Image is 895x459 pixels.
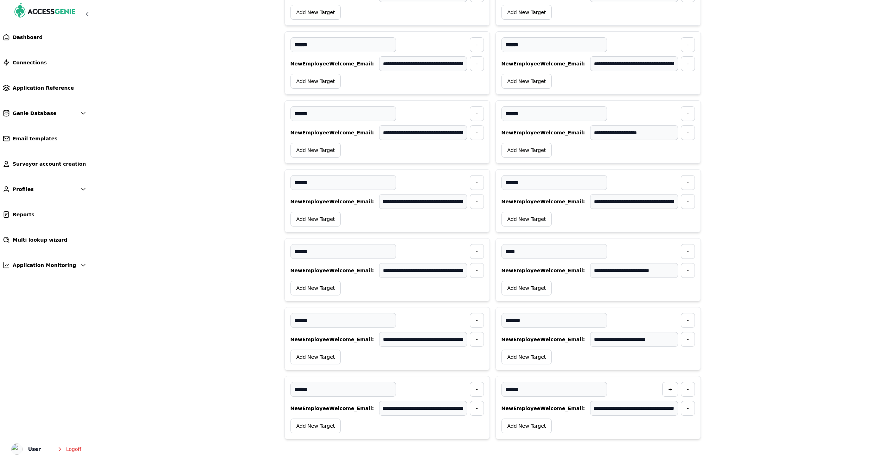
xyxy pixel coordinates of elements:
[66,446,81,453] span: Logoff
[681,401,695,416] button: -
[290,198,374,205] span: NewEmployeeWelcome_Email :
[470,194,484,209] button: -
[687,198,689,205] span: -
[13,59,47,66] span: Connections
[501,405,585,412] span: NewEmployeeWelcome_Email :
[507,353,546,361] span: Add New Target
[687,60,689,67] span: -
[476,386,478,393] span: -
[501,350,552,364] button: Add New Target
[290,143,341,158] button: Add New Target
[290,5,341,20] button: Add New Target
[470,244,484,259] button: -
[687,336,689,343] span: -
[290,212,341,227] button: Add New Target
[501,143,552,158] button: Add New Target
[681,382,695,397] button: -
[470,332,484,347] button: -
[14,3,76,20] img: AccessGenie Logo
[681,37,695,52] button: -
[290,129,374,136] span: NewEmployeeWelcome_Email :
[507,422,546,429] span: Add New Target
[687,405,689,412] span: -
[476,60,478,67] span: -
[501,267,585,274] span: NewEmployeeWelcome_Email :
[13,84,74,91] span: Application Reference
[687,386,689,393] span: -
[476,110,478,117] span: -
[501,60,585,67] span: NewEmployeeWelcome_Email :
[476,336,478,343] span: -
[13,186,34,193] span: Profiles
[687,248,689,255] span: -
[13,262,76,269] span: Application Monitoring
[290,60,374,67] span: NewEmployeeWelcome_Email :
[681,332,695,347] button: -
[681,263,695,278] button: -
[290,74,341,89] button: Add New Target
[687,317,689,324] span: -
[470,37,484,52] button: -
[501,419,552,433] button: Add New Target
[501,212,552,227] button: Add New Target
[470,56,484,71] button: -
[687,267,689,274] span: -
[476,179,478,186] span: -
[507,78,546,85] span: Add New Target
[296,216,335,223] span: Add New Target
[681,194,695,209] button: -
[501,336,585,343] span: NewEmployeeWelcome_Email :
[507,9,546,16] span: Add New Target
[687,129,689,136] span: -
[507,285,546,292] span: Add New Target
[290,419,341,433] button: Add New Target
[13,160,86,167] span: Surveyor account creation
[13,34,43,41] span: Dashboard
[687,41,689,48] span: -
[681,244,695,259] button: -
[507,216,546,223] span: Add New Target
[290,405,374,412] span: NewEmployeeWelcome_Email :
[476,267,478,274] span: -
[681,106,695,121] button: -
[470,263,484,278] button: -
[476,41,478,48] span: -
[13,135,58,142] span: Email templates
[681,313,695,328] button: -
[470,401,484,416] button: -
[290,336,374,343] span: NewEmployeeWelcome_Email :
[296,422,335,429] span: Add New Target
[687,179,689,186] span: -
[13,110,57,117] span: Genie Database
[470,175,484,190] button: -
[470,313,484,328] button: -
[290,350,341,364] button: Add New Target
[476,317,478,324] span: -
[476,198,478,205] span: -
[470,382,484,397] button: -
[28,445,41,453] span: User
[51,442,87,456] button: Logoff
[13,236,68,243] span: Multi lookup wizard
[13,211,34,218] span: Reports
[476,129,478,136] span: -
[290,281,341,295] button: Add New Target
[296,147,335,154] span: Add New Target
[501,5,552,20] button: Add New Target
[290,267,374,274] span: NewEmployeeWelcome_Email :
[296,78,335,85] span: Add New Target
[470,106,484,121] button: -
[296,285,335,292] span: Add New Target
[501,129,585,136] span: NewEmployeeWelcome_Email :
[501,281,552,295] button: Add New Target
[681,125,695,140] button: -
[476,248,478,255] span: -
[687,110,689,117] span: -
[681,56,695,71] button: -
[501,74,552,89] button: Add New Target
[501,198,585,205] span: NewEmployeeWelcome_Email :
[681,175,695,190] button: -
[662,382,678,397] button: +
[296,9,335,16] span: Add New Target
[470,125,484,140] button: -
